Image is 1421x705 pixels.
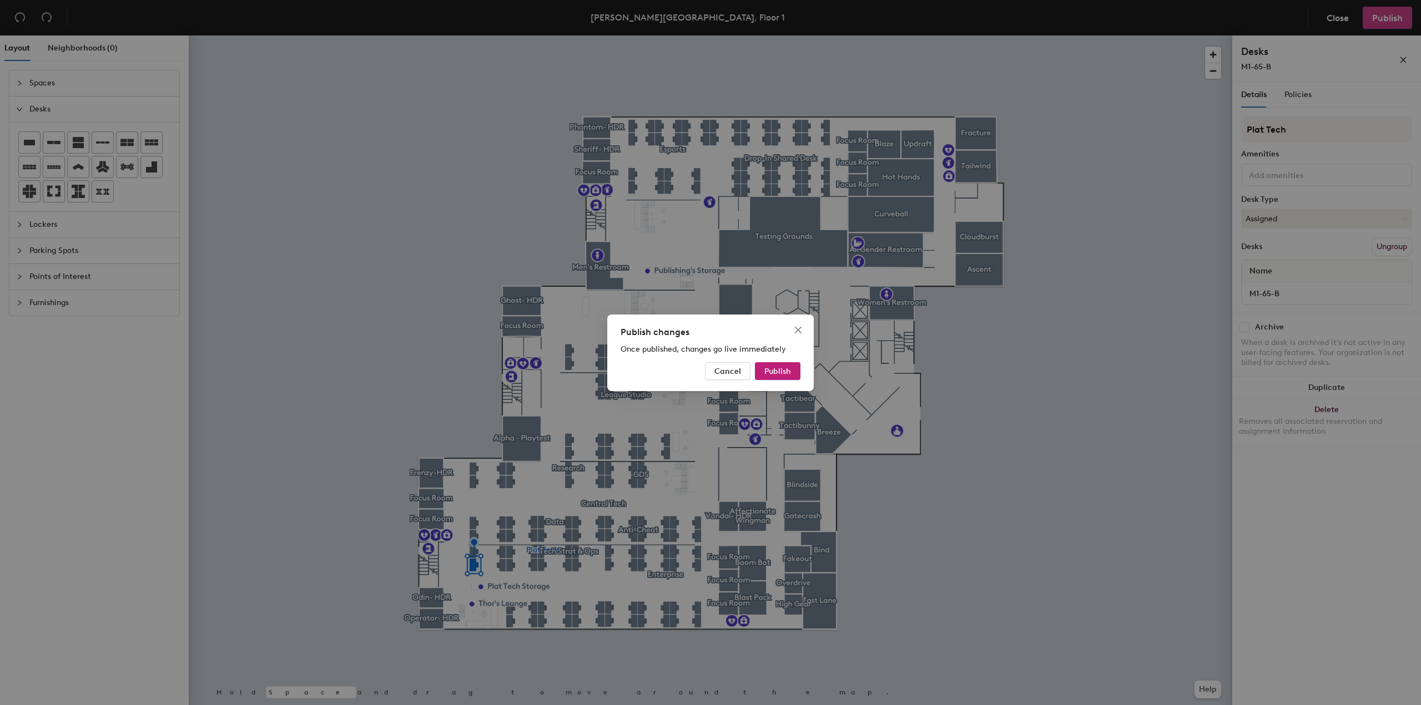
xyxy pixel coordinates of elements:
button: Publish [755,362,800,380]
button: Close [789,321,807,339]
div: Publish changes [621,326,800,339]
span: close [794,326,803,334]
span: Cancel [714,366,741,376]
span: Publish [764,366,791,376]
span: Close [789,326,807,334]
button: Cancel [705,362,750,380]
span: Once published, changes go live immediately [621,344,786,354]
